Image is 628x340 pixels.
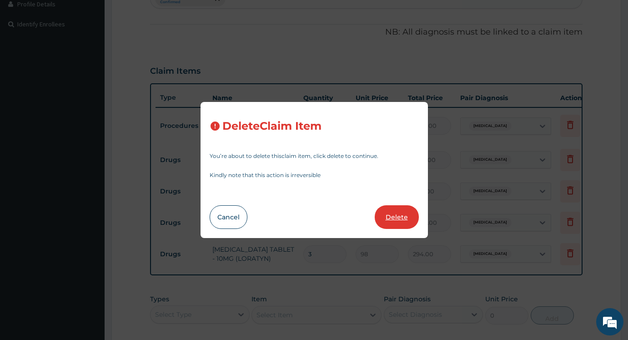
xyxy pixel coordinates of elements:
[375,205,419,229] button: Delete
[210,153,419,159] p: You’re about to delete this claim item , click delete to continue.
[47,51,153,63] div: Chat with us now
[222,120,322,132] h3: Delete Claim Item
[210,205,247,229] button: Cancel
[53,108,126,200] span: We're online!
[210,173,419,178] p: Kindly note that this action is irreversible
[17,46,37,68] img: d_794563401_company_1708531726252_794563401
[5,236,173,268] textarea: Type your message and hit 'Enter'
[149,5,171,26] div: Minimize live chat window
